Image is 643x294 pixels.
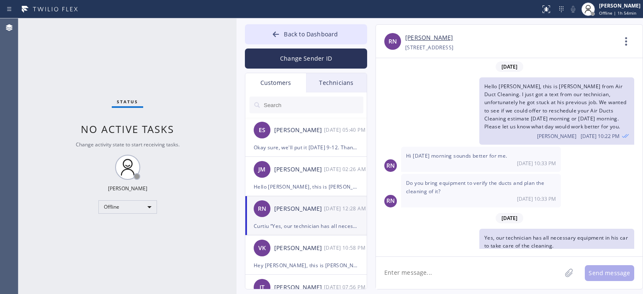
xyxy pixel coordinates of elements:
[496,213,523,223] span: [DATE]
[98,200,157,214] div: Offline
[405,43,453,52] div: [STREET_ADDRESS]
[405,33,453,43] a: [PERSON_NAME]
[254,261,358,270] div: Hey [PERSON_NAME], this is [PERSON_NAME] from 5 Star Air. Sorry for catching you at a bad time on...
[537,133,576,140] span: [PERSON_NAME]
[567,3,579,15] button: Mute
[274,165,324,174] div: [PERSON_NAME]
[581,133,620,140] span: [DATE] 10:22 PM
[406,179,544,194] span: Do you bring equipment to verify the ducts and plan the cleaning of it?
[274,204,324,214] div: [PERSON_NAME]
[479,77,634,145] div: 09/08/2025 9:22 AM
[324,164,368,174] div: 09/08/2025 9:26 AM
[245,49,367,69] button: Change Sender ID
[245,24,367,44] button: Back to Dashboard
[324,282,368,292] div: 09/08/2025 9:56 AM
[517,160,556,167] span: [DATE] 10:33 PM
[108,185,147,192] div: [PERSON_NAME]
[401,174,561,207] div: 09/08/2025 9:33 AM
[117,99,138,105] span: Status
[258,243,266,253] span: VK
[81,122,174,136] span: No active tasks
[274,283,324,292] div: [PERSON_NAME]
[76,141,180,148] span: Change activity state to start receiving tasks.
[406,152,507,159] span: Hi [DATE] morning sounds better for me.
[324,204,368,213] div: 09/08/2025 9:28 AM
[484,234,628,249] span: Yes, our technician has all necessary equipment in his car to take care of the cleaning.
[274,243,324,253] div: [PERSON_NAME]
[388,37,397,46] span: RN
[517,195,556,202] span: [DATE] 10:33 PM
[263,97,363,113] input: Search
[258,165,265,174] span: JM
[479,229,634,264] div: 09/08/2025 9:16 AM
[599,10,636,16] span: Offline | 1h 54min
[386,161,395,171] span: RN
[254,221,358,231] div: Curtiu “Yes, our technician has all necessary equipment in his car to take care of the cleaning.”
[496,61,523,72] span: [DATE]
[324,125,368,135] div: 09/09/2025 9:40 AM
[284,30,338,38] span: Back to Dashboard
[324,243,368,253] div: 09/08/2025 9:58 AM
[254,182,358,192] div: Hello [PERSON_NAME], this is [PERSON_NAME] from 5 Star Air. I wasn't able to reach you over the p...
[386,196,395,206] span: RN
[260,283,265,292] span: JT
[401,147,561,172] div: 09/08/2025 9:33 AM
[306,73,367,92] div: Technicians
[259,125,265,135] span: ES
[245,73,306,92] div: Customers
[254,143,358,152] div: Okay sure, we'll put it [DATE] 9-12. Thank you. In case if we have anything sooner I'll let you k...
[258,204,266,214] span: RN
[274,125,324,135] div: [PERSON_NAME]
[585,265,634,281] button: Send message
[484,83,627,130] span: Hello [PERSON_NAME], this is [PERSON_NAME] from Air Duct Cleaning. I just got a text from our tec...
[599,2,640,9] div: [PERSON_NAME]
